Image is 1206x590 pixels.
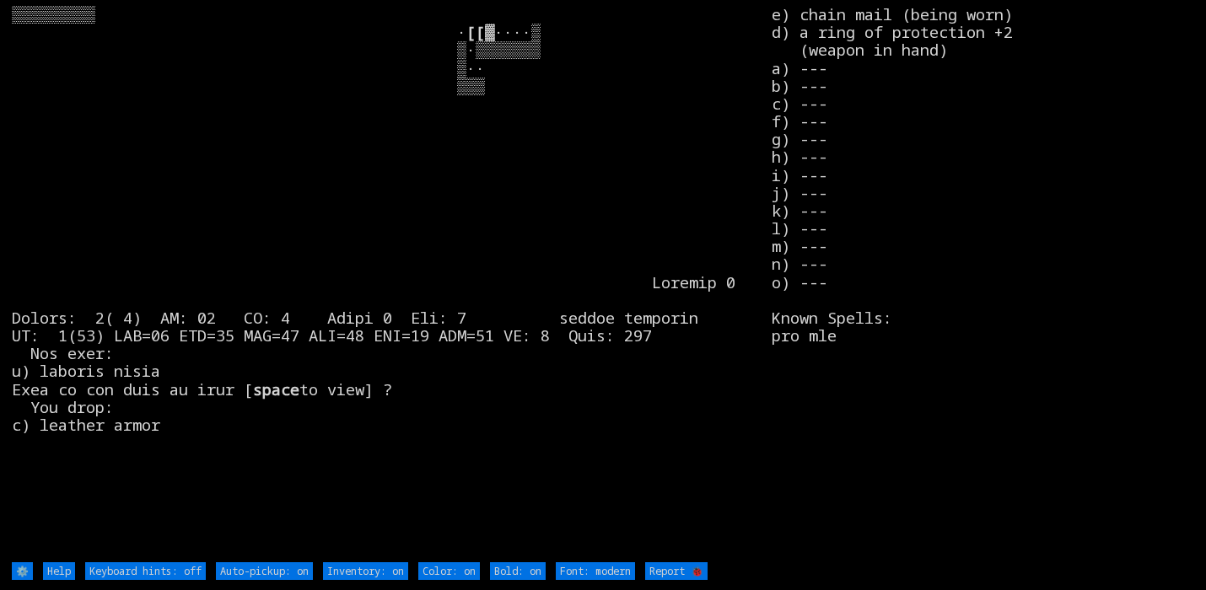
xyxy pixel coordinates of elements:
[12,562,33,580] input: ⚙️
[476,21,485,43] font: [
[466,21,476,43] font: [
[772,6,1194,560] stats: e) chain mail (being worn) d) a ring of protection +2 (weapon in hand) a) --- b) --- c) --- f) --...
[253,378,299,400] b: space
[418,562,480,580] input: Color: on
[490,562,546,580] input: Bold: on
[645,562,708,580] input: Report 🐞
[323,562,408,580] input: Inventory: on
[43,562,75,580] input: Help
[216,562,313,580] input: Auto-pickup: on
[85,562,206,580] input: Keyboard hints: off
[556,562,635,580] input: Font: modern
[12,6,772,560] larn: ▒▒▒▒▒▒▒▒▒ · ▓····▒ ▒·▒▒▒▒▒▒▒ ▒·· ▒▒▒ Loremip 0 Dolors: 2( 4) AM: 02 CO: 4 Adipi 0 Eli: 7 seddoe t...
